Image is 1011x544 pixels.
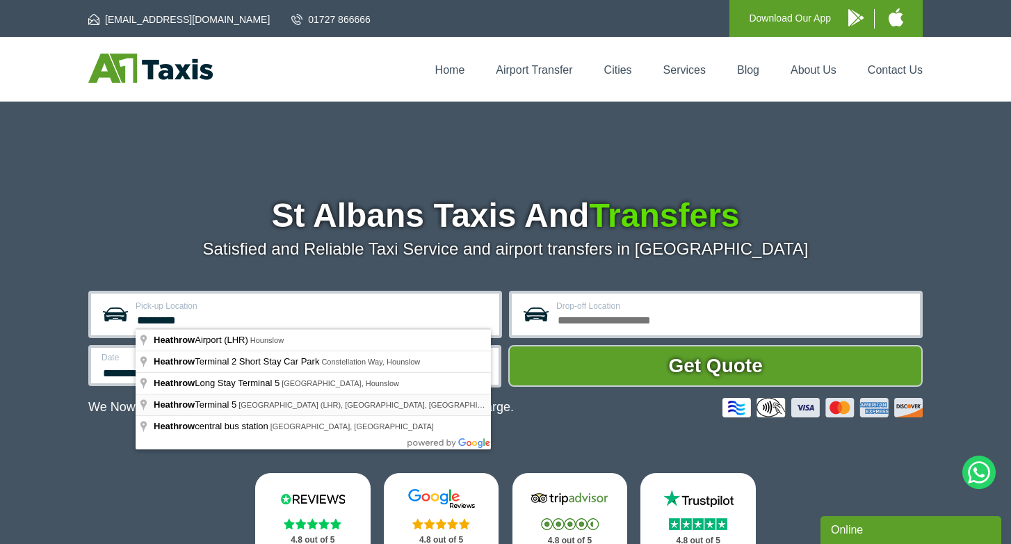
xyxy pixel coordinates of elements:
[528,488,611,509] img: Tripadvisor
[136,302,491,310] label: Pick-up Location
[663,64,706,76] a: Services
[291,13,371,26] a: 01727 866666
[868,64,923,76] a: Contact Us
[604,64,632,76] a: Cities
[656,488,740,509] img: Trustpilot
[154,421,195,431] span: Heathrow
[102,353,280,362] label: Date
[238,401,592,409] span: [GEOGRAPHIC_DATA] (LHR), [GEOGRAPHIC_DATA], [GEOGRAPHIC_DATA], [GEOGRAPHIC_DATA]
[541,518,599,530] img: Stars
[321,358,420,366] span: Constellation Way, Hounslow
[496,64,572,76] a: Airport Transfer
[889,8,903,26] img: A1 Taxis iPhone App
[154,421,270,431] span: central bus station
[154,378,195,388] span: Heathrow
[820,513,1004,544] iframe: chat widget
[282,379,399,387] span: [GEOGRAPHIC_DATA], Hounslow
[400,488,483,509] img: Google
[669,518,727,530] img: Stars
[154,378,282,388] span: Long Stay Terminal 5
[154,335,250,345] span: Airport (LHR)
[749,10,831,27] p: Download Our App
[88,239,923,259] p: Satisfied and Reliable Taxi Service and airport transfers in [GEOGRAPHIC_DATA]
[154,335,195,345] span: Heathrow
[556,302,912,310] label: Drop-off Location
[412,518,470,529] img: Stars
[284,518,341,529] img: Stars
[88,400,514,415] p: We Now Accept Card & Contactless Payment In
[271,488,355,509] img: Reviews.io
[722,398,923,417] img: Credit And Debit Cards
[88,199,923,232] h1: St Albans Taxis And
[88,54,213,83] img: A1 Taxis St Albans LTD
[791,64,836,76] a: About Us
[508,345,923,387] button: Get Quote
[154,356,321,367] span: Terminal 2 Short Stay Car Park
[435,64,465,76] a: Home
[154,399,238,410] span: Terminal 5
[154,356,195,367] span: Heathrow
[589,197,739,234] span: Transfers
[848,9,864,26] img: A1 Taxis Android App
[737,64,759,76] a: Blog
[154,399,195,410] span: Heathrow
[270,422,434,431] span: [GEOGRAPHIC_DATA], [GEOGRAPHIC_DATA]
[250,336,284,344] span: Hounslow
[88,13,270,26] a: [EMAIL_ADDRESS][DOMAIN_NAME]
